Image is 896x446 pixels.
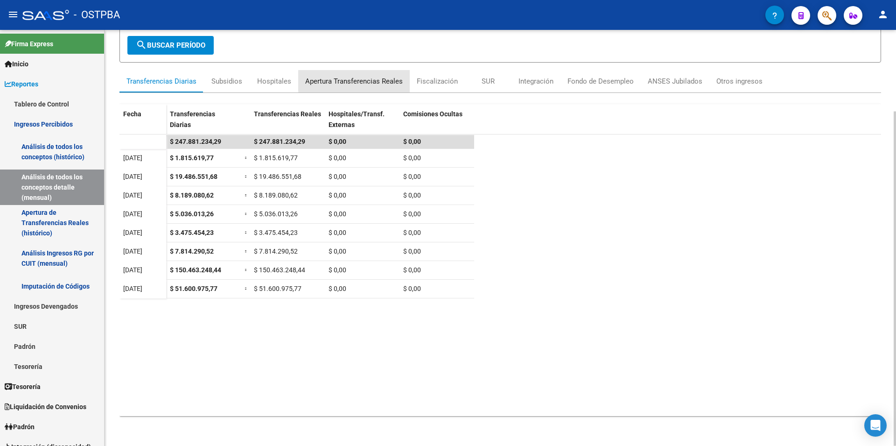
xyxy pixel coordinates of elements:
[170,266,221,274] span: $ 150.463.248,44
[403,138,421,145] span: $ 0,00
[170,229,214,236] span: $ 3.475.454,23
[257,76,291,86] div: Hospitales
[170,138,221,145] span: $ 247.881.234,29
[245,248,248,255] span: =
[136,41,205,50] span: Buscar Período
[329,173,346,180] span: $ 0,00
[329,191,346,199] span: $ 0,00
[399,104,474,143] datatable-header-cell: Comisiones Ocultas
[123,285,142,292] span: [DATE]
[329,285,346,292] span: $ 0,00
[123,110,141,118] span: Fecha
[254,229,298,236] span: $ 3.475.454,23
[254,173,301,180] span: $ 19.486.551,68
[5,382,41,392] span: Tesorería
[482,76,495,86] div: SUR
[403,229,421,236] span: $ 0,00
[74,5,120,25] span: - OSTPBA
[211,76,242,86] div: Subsidios
[123,229,142,236] span: [DATE]
[329,110,385,128] span: Hospitales/Transf. Externas
[403,154,421,162] span: $ 0,00
[170,154,214,162] span: $ 1.815.619,77
[123,210,142,218] span: [DATE]
[123,154,142,162] span: [DATE]
[5,422,35,432] span: Padrón
[170,248,214,255] span: $ 7.814.290,52
[250,104,325,143] datatable-header-cell: Transferencias Reales
[5,39,53,49] span: Firma Express
[170,191,214,199] span: $ 8.189.080,62
[5,79,38,89] span: Reportes
[127,36,214,55] button: Buscar Período
[136,39,147,50] mat-icon: search
[403,110,462,118] span: Comisiones Ocultas
[403,266,421,274] span: $ 0,00
[403,173,421,180] span: $ 0,00
[123,173,142,180] span: [DATE]
[716,76,763,86] div: Otros ingresos
[123,266,142,274] span: [DATE]
[518,76,553,86] div: Integración
[254,110,321,118] span: Transferencias Reales
[254,266,305,274] span: $ 150.463.248,44
[170,110,215,128] span: Transferencias Diarias
[329,154,346,162] span: $ 0,00
[329,266,346,274] span: $ 0,00
[329,229,346,236] span: $ 0,00
[567,76,634,86] div: Fondo de Desempleo
[7,9,19,20] mat-icon: menu
[417,76,458,86] div: Fiscalización
[329,138,346,145] span: $ 0,00
[166,104,241,143] datatable-header-cell: Transferencias Diarias
[329,248,346,255] span: $ 0,00
[403,191,421,199] span: $ 0,00
[877,9,889,20] mat-icon: person
[5,59,28,69] span: Inicio
[254,285,301,292] span: $ 51.600.975,77
[254,248,298,255] span: $ 7.814.290,52
[305,76,403,86] div: Apertura Transferencias Reales
[254,138,305,145] span: $ 247.881.234,29
[403,248,421,255] span: $ 0,00
[5,402,86,412] span: Liquidación de Convenios
[329,210,346,218] span: $ 0,00
[254,154,298,162] span: $ 1.815.619,77
[245,266,248,274] span: =
[245,210,248,218] span: =
[254,191,298,199] span: $ 8.189.080,62
[245,154,248,162] span: =
[403,210,421,218] span: $ 0,00
[126,76,196,86] div: Transferencias Diarias
[403,285,421,292] span: $ 0,00
[864,414,887,437] div: Open Intercom Messenger
[170,210,214,218] span: $ 5.036.013,26
[245,191,248,199] span: =
[170,285,217,292] span: $ 51.600.975,77
[325,104,399,143] datatable-header-cell: Hospitales/Transf. Externas
[648,76,702,86] div: ANSES Jubilados
[123,248,142,255] span: [DATE]
[254,210,298,218] span: $ 5.036.013,26
[245,173,248,180] span: =
[245,229,248,236] span: =
[119,104,166,143] datatable-header-cell: Fecha
[170,173,217,180] span: $ 19.486.551,68
[123,191,142,199] span: [DATE]
[245,285,248,292] span: =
